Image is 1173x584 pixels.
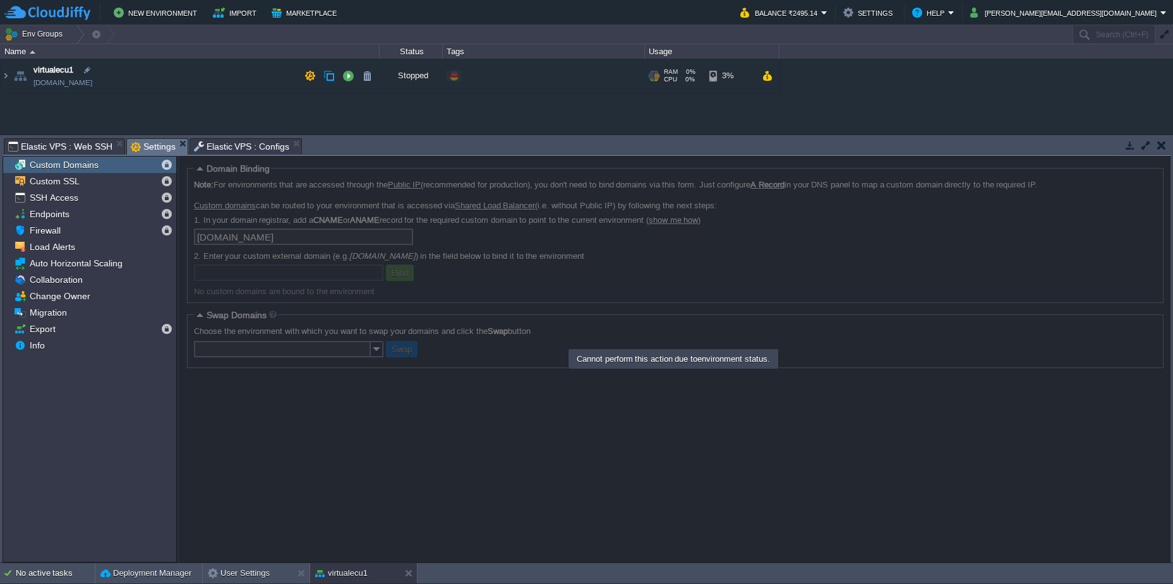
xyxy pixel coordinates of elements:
a: Endpoints [27,208,71,220]
img: AMDAwAAAACH5BAEAAAAALAAAAAABAAEAAAICRAEAOw== [11,59,29,93]
a: Change Owner [27,290,92,302]
div: Stopped [380,59,443,93]
button: Import [213,5,260,20]
img: CloudJiffy [4,5,90,21]
button: [PERSON_NAME][EMAIL_ADDRESS][DOMAIN_NAME] [970,5,1160,20]
div: No active tasks [16,563,95,583]
span: 0% [682,76,695,83]
a: [DOMAIN_NAME] [33,76,92,89]
button: User Settings [208,567,270,580]
div: Name [1,44,379,59]
a: SSH Access [27,192,80,203]
img: AMDAwAAAACH5BAEAAAAALAAAAAABAAEAAAICRAEAOw== [30,51,35,54]
a: Load Alerts [27,241,77,253]
span: 0% [683,68,695,76]
button: Deployment Manager [100,567,191,580]
div: Tags [443,44,644,59]
button: Marketplace [272,5,340,20]
a: Migration [27,307,69,318]
button: New Environment [114,5,201,20]
div: Usage [646,44,779,59]
a: Auto Horizontal Scaling [27,258,124,269]
div: Status [380,44,442,59]
a: Firewall [27,225,63,236]
a: Custom Domains [27,159,100,170]
a: virtualecu1 [33,64,73,76]
button: virtualecu1 [315,567,368,580]
button: Help [912,5,948,20]
a: Custom SSL [27,176,81,187]
span: CPU [664,76,677,83]
a: Export [27,323,57,335]
div: 3% [709,59,750,93]
a: Info [27,340,47,351]
span: Settings [131,139,176,155]
button: Env Groups [4,25,67,43]
button: Balance ₹2495.14 [740,5,821,20]
span: RAM [664,68,678,76]
span: Elastic VPS : Web SSH [8,139,112,154]
span: Elastic VPS : Configs [194,139,290,154]
div: Cannot perform this action due to environment status. [570,350,777,367]
a: Collaboration [27,274,85,285]
button: Settings [843,5,896,20]
img: AMDAwAAAACH5BAEAAAAALAAAAAABAAEAAAICRAEAOw== [1,59,11,93]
